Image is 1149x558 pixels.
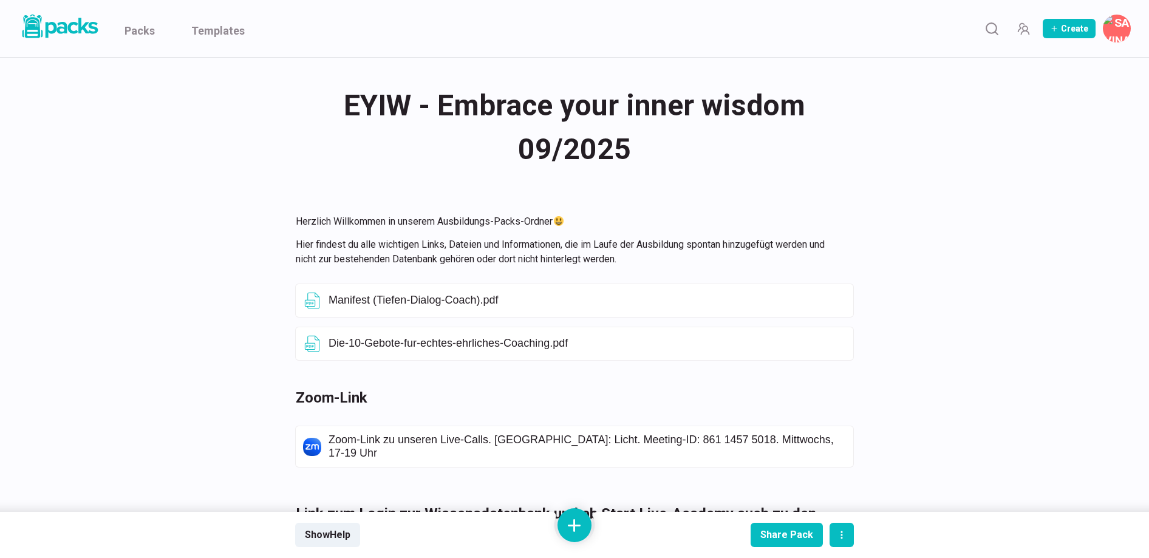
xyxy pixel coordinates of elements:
div: Share Pack [760,529,813,540]
p: Manifest (Tiefen-Dialog-Coach).pdf [329,294,846,307]
button: Manage Team Invites [1011,16,1035,41]
h3: Link zum Login zur Wissensdatenbank und ab Start Live-Academy auch zu den Aufzeichnungen [296,503,839,546]
img: link icon [303,438,321,456]
img: 😃 [554,216,564,226]
p: Herzlich Willkommen in unserem Ausbildungs-Packs-Ordner [296,214,839,229]
p: Hier findest du alle wichtigen Links, Dateien und Informationen, die im Laufe der Ausbildung spon... [296,237,839,267]
img: Packs logo [18,12,100,41]
button: Share Pack [751,523,823,547]
p: Zoom-Link zu unseren Live-Calls. [GEOGRAPHIC_DATA]: Licht. Meeting-ID: 861 1457 5018. Mittwochs, ... [329,434,846,460]
button: Savina Tilmann [1103,15,1131,43]
h3: Zoom-Link [296,387,839,409]
button: actions [830,523,854,547]
a: Packs logo [18,12,100,45]
button: Create Pack [1043,19,1096,38]
button: ShowHelp [295,523,360,547]
p: Die-10-Gebote-fur-echtes-ehrliches-Coaching.pdf [329,337,846,350]
span: EYIW - Embrace your inner wisdom 09/2025 [295,82,854,173]
button: Search [980,16,1004,41]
